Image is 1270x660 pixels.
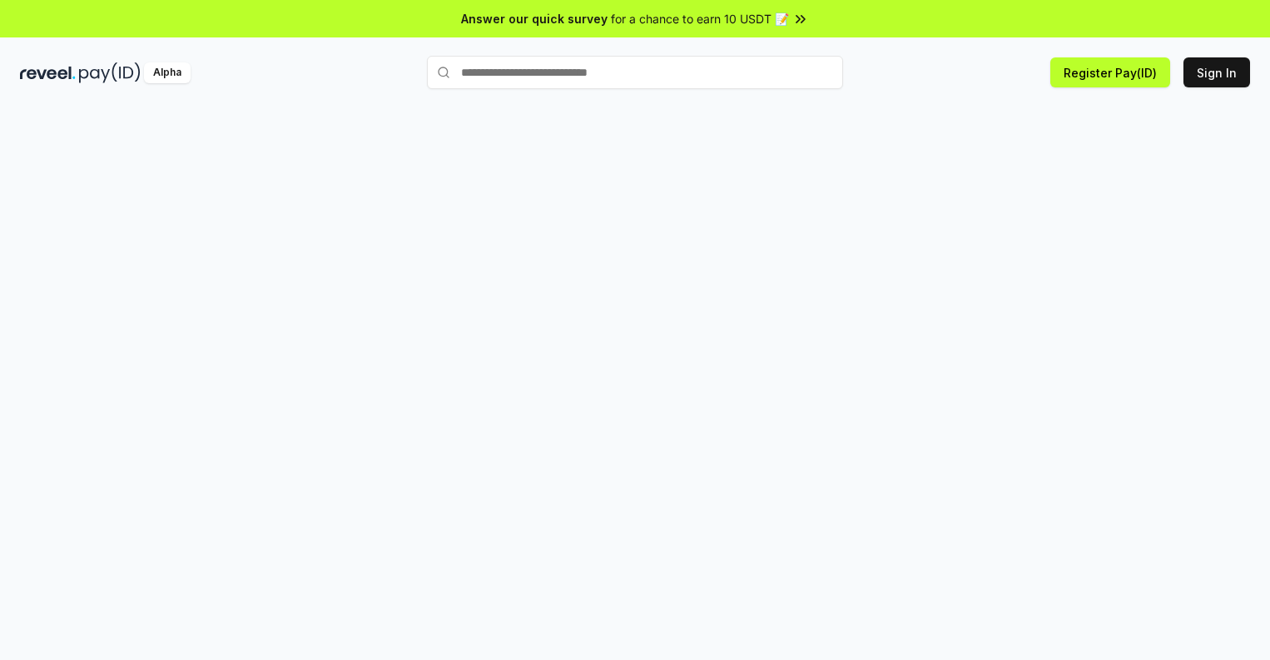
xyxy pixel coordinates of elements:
[20,62,76,83] img: reveel_dark
[144,62,191,83] div: Alpha
[461,10,608,27] span: Answer our quick survey
[611,10,789,27] span: for a chance to earn 10 USDT 📝
[1050,57,1170,87] button: Register Pay(ID)
[79,62,141,83] img: pay_id
[1183,57,1250,87] button: Sign In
